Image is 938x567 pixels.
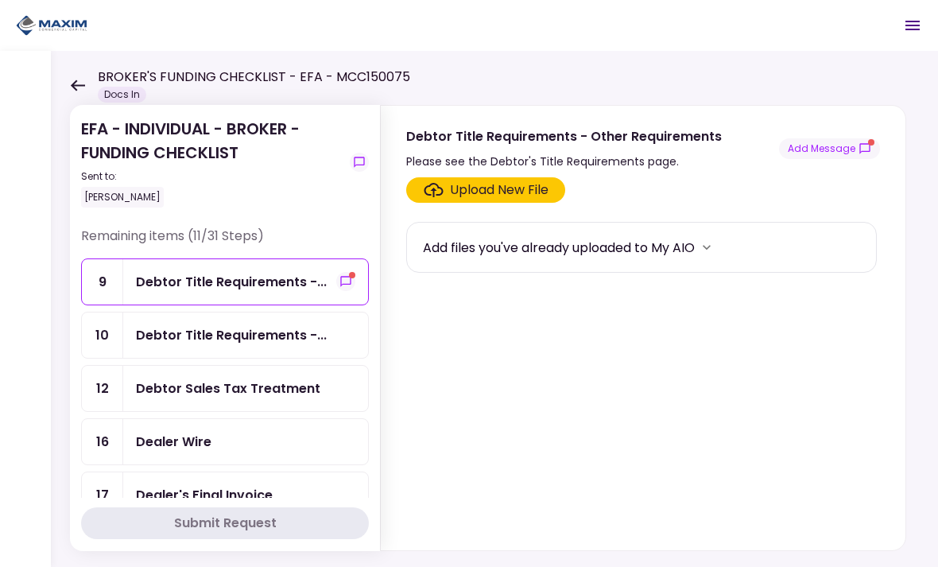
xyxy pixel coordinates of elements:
a: 12Debtor Sales Tax Treatment [81,365,369,412]
div: EFA - INDIVIDUAL - BROKER - FUNDING CHECKLIST [81,117,343,208]
div: Add files you've already uploaded to My AIO [423,238,695,258]
button: show-messages [779,138,880,159]
button: Submit Request [81,507,369,539]
div: Remaining items (11/31 Steps) [81,227,369,258]
div: Dealer Wire [136,432,211,452]
div: Dealer's Final Invoice [136,485,273,505]
div: Debtor Title Requirements - Proof of IRP or Exemption [136,325,327,345]
div: 12 [82,366,123,411]
div: 16 [82,419,123,464]
div: [PERSON_NAME] [81,187,164,208]
span: Click here to upload the required document [406,177,565,203]
a: 9Debtor Title Requirements - Other Requirementsshow-messages [81,258,369,305]
div: Debtor Sales Tax Treatment [136,379,320,398]
button: show-messages [336,272,355,291]
div: Sent to: [81,169,343,184]
img: Partner icon [16,14,87,37]
a: 10Debtor Title Requirements - Proof of IRP or Exemption [81,312,369,359]
h1: BROKER'S FUNDING CHECKLIST - EFA - MCC150075 [98,68,410,87]
button: Open menu [893,6,932,45]
div: Upload New File [450,181,548,200]
div: Submit Request [174,514,277,533]
div: Debtor Title Requirements - Other Requirements [136,272,327,292]
button: more [695,235,719,259]
div: 10 [82,313,123,358]
a: 16Dealer Wire [81,418,369,465]
a: 17Dealer's Final Invoice [81,472,369,518]
div: Please see the Debtor's Title Requirements page. [406,152,722,171]
div: Debtor Title Requirements - Other RequirementsPlease see the Debtor's Title Requirements page.sho... [380,105,906,551]
div: Docs In [98,87,146,103]
div: Debtor Title Requirements - Other Requirements [406,126,722,146]
button: show-messages [350,153,369,172]
div: 9 [82,259,123,305]
div: 17 [82,472,123,518]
